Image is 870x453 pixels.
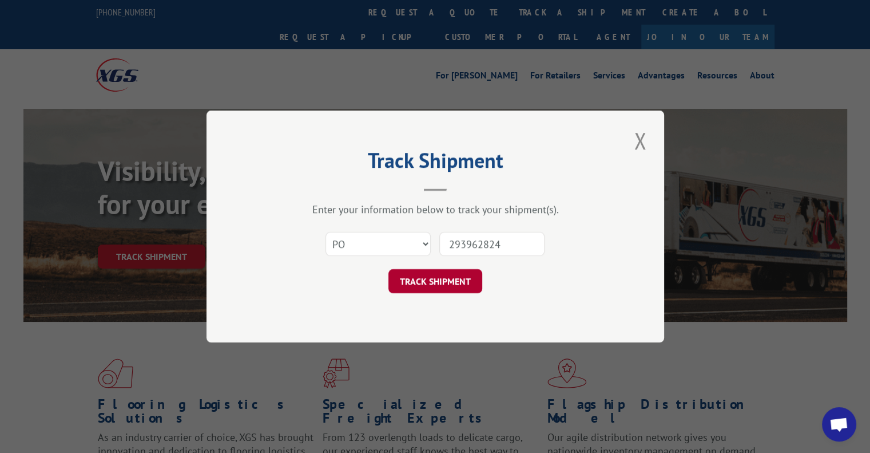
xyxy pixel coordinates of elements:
[264,152,607,174] h2: Track Shipment
[630,125,650,156] button: Close modal
[388,269,482,293] button: TRACK SHIPMENT
[822,407,856,442] a: Open chat
[439,232,545,256] input: Number(s)
[264,203,607,216] div: Enter your information below to track your shipment(s).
